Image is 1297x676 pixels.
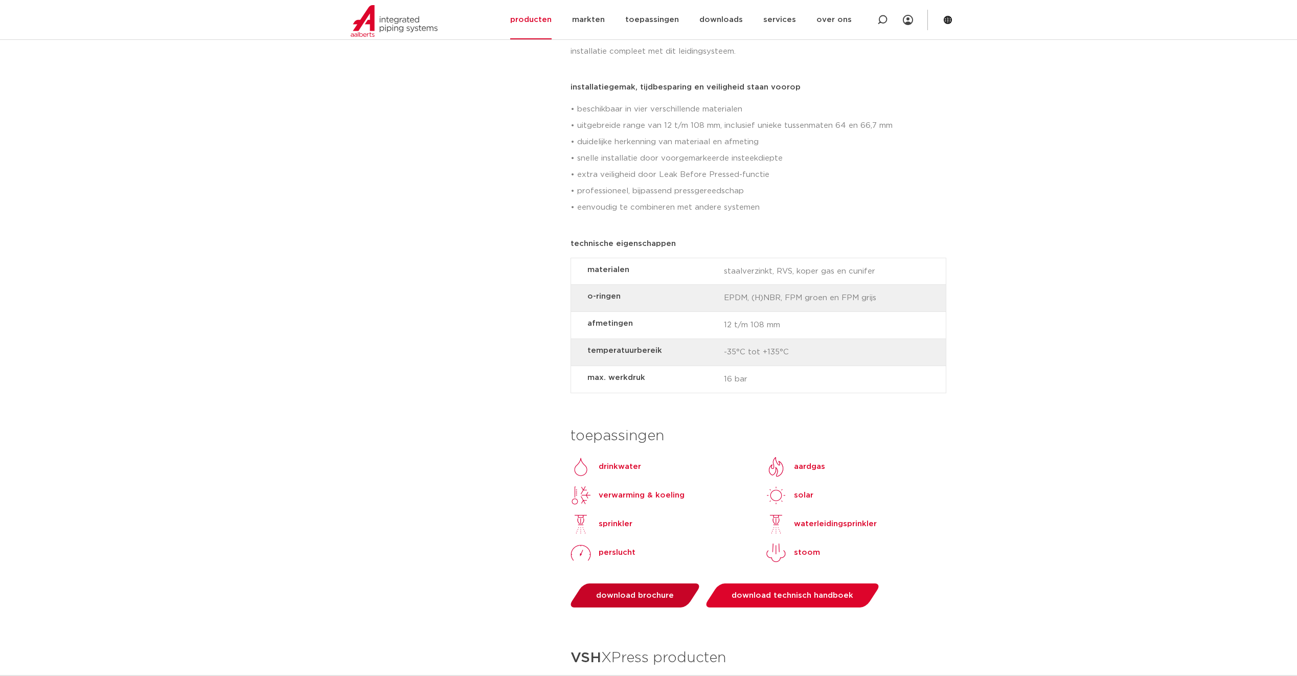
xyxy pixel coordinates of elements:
strong: max. werkdruk [587,371,716,384]
p: technische eigenschappen [571,240,946,247]
p: verwarming & koeling [599,489,685,502]
span: EPDM, (H)NBR, FPM groen en FPM grijs [724,290,886,306]
a: Drinkwaterdrinkwater [571,457,641,477]
p: installatiegemak, tijdbesparing en veiligheid staan voorop [571,83,946,91]
img: Drinkwater [571,457,591,477]
p: stoom [794,547,820,559]
span: -35°C tot +135°C [724,344,886,360]
h3: XPress producten [571,646,946,670]
a: perslucht [571,543,635,563]
strong: VSH [571,651,601,665]
span: 16 bar [724,371,886,388]
p: aardgas [794,461,825,473]
strong: temperatuurbereik [587,344,716,357]
p: solar [794,489,813,502]
h3: toepassingen [571,426,946,446]
a: download technisch handboek [703,583,882,607]
a: download brochure [568,583,702,607]
p: perslucht [599,547,635,559]
strong: o-ringen [587,290,716,303]
p: sprinkler [599,518,632,530]
strong: afmetingen [587,317,716,330]
a: stoom [766,543,820,563]
a: sprinkler [571,514,632,534]
a: waterleidingsprinkler [766,514,877,534]
a: solarsolar [766,485,813,506]
a: aardgas [766,457,825,477]
a: verwarming & koeling [571,485,685,506]
span: download technisch handboek [732,592,853,599]
p: • beschikbaar in vier verschillende materialen • uitgebreide range van 12 t/m 108 mm, inclusief u... [571,101,946,216]
strong: materialen [587,263,716,276]
p: waterleidingsprinkler [794,518,877,530]
p: drinkwater [599,461,641,473]
span: download brochure [596,592,674,599]
img: solar [766,485,786,506]
span: 12 t/m 108 mm [724,317,886,333]
span: staalverzinkt, RVS, koper gas en cunifer [724,263,886,280]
